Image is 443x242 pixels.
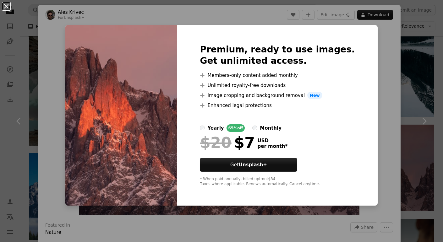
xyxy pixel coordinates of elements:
[252,126,257,131] input: monthly
[239,162,267,168] strong: Unsplash+
[260,124,282,132] div: monthly
[207,124,224,132] div: yearly
[200,177,355,187] div: * When paid annually, billed upfront $84 Taxes where applicable. Renews automatically. Cancel any...
[200,72,355,79] li: Members-only content added monthly
[200,44,355,67] h2: Premium, ready to use images. Get unlimited access.
[257,143,287,149] span: per month *
[65,25,177,206] img: premium_photo-1675713797384-663933b28da9
[307,92,322,99] span: New
[200,82,355,89] li: Unlimited royalty-free downloads
[200,134,255,151] div: $7
[257,138,287,143] span: USD
[200,102,355,109] li: Enhanced legal protections
[227,124,245,132] div: 65% off
[200,92,355,99] li: Image cropping and background removal
[200,126,205,131] input: yearly65%off
[200,158,297,172] button: GetUnsplash+
[200,134,231,151] span: $20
